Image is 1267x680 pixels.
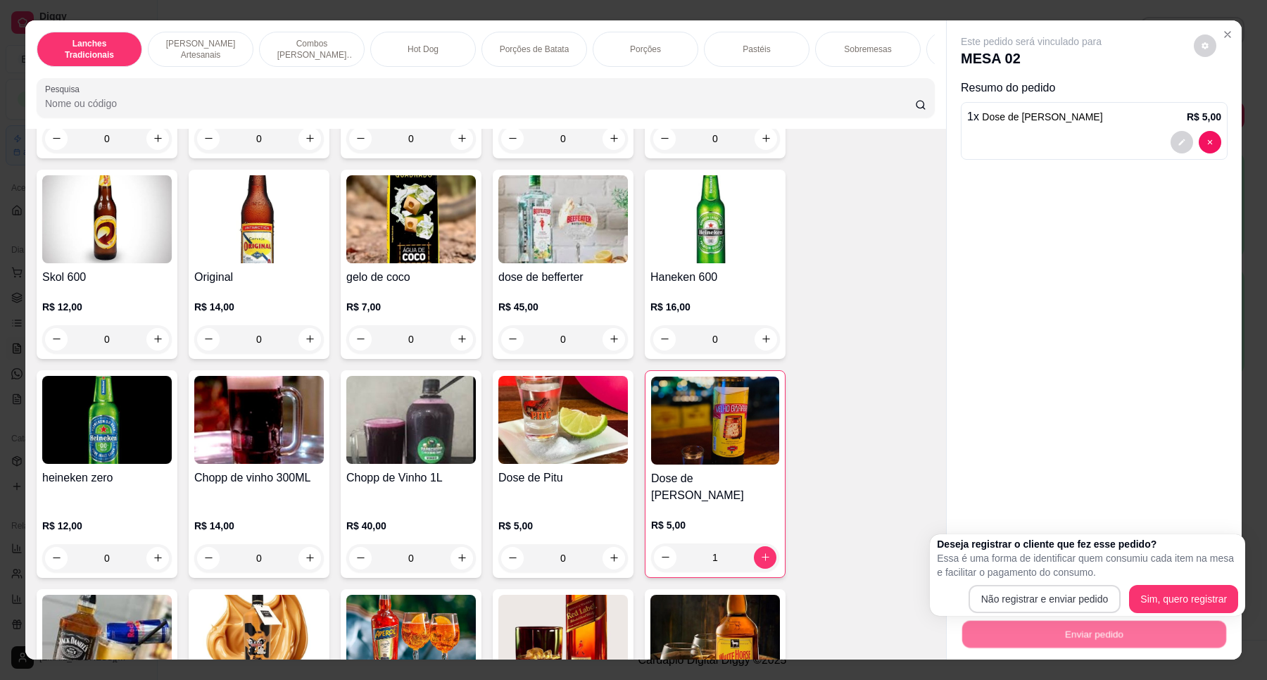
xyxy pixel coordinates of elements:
[1187,110,1221,124] p: R$ 5,00
[346,175,476,263] img: product-image
[160,38,241,61] p: [PERSON_NAME] Artesanais
[498,470,628,486] h4: Dose de Pitu
[346,269,476,286] h4: gelo de coco
[969,585,1121,613] button: Não registrar e enviar pedido
[651,377,779,465] img: product-image
[194,300,324,314] p: R$ 14,00
[146,547,169,569] button: increase-product-quantity
[42,470,172,486] h4: heineken zero
[501,127,524,150] button: decrease-product-quantity
[498,376,628,464] img: product-image
[498,519,628,533] p: R$ 5,00
[754,546,776,569] button: increase-product-quantity
[937,537,1238,551] h2: Deseja registrar o cliente que fez esse pedido?
[630,44,661,55] p: Porções
[298,127,321,150] button: increase-product-quantity
[49,38,130,61] p: Lanches Tradicionais
[1129,585,1238,613] button: Sim, quero registrar
[408,44,439,55] p: Hot Dog
[501,547,524,569] button: decrease-product-quantity
[982,111,1102,122] span: Dose de [PERSON_NAME]
[498,269,628,286] h4: dose de befferter
[937,551,1238,579] p: Essa é uma forma de identificar quem consumiu cada item na mesa e facilitar o pagamento do consumo.
[146,328,169,351] button: increase-product-quantity
[298,547,321,569] button: increase-product-quantity
[349,328,372,351] button: decrease-product-quantity
[45,83,84,95] label: Pesquisa
[603,328,625,351] button: increase-product-quantity
[45,328,68,351] button: decrease-product-quantity
[962,621,1226,648] button: Enviar pedido
[42,519,172,533] p: R$ 12,00
[450,547,473,569] button: increase-product-quantity
[650,175,780,263] img: product-image
[194,175,324,263] img: product-image
[45,127,68,150] button: decrease-product-quantity
[271,38,353,61] p: Combos [PERSON_NAME] Artesanais
[743,44,770,55] p: Pastéis
[146,127,169,150] button: increase-product-quantity
[346,300,476,314] p: R$ 7,00
[755,127,777,150] button: increase-product-quantity
[603,547,625,569] button: increase-product-quantity
[1171,131,1193,153] button: decrease-product-quantity
[844,44,891,55] p: Sobremesas
[45,547,68,569] button: decrease-product-quantity
[755,328,777,351] button: increase-product-quantity
[346,470,476,486] h4: Chopp de Vinho 1L
[346,519,476,533] p: R$ 40,00
[498,300,628,314] p: R$ 45,00
[1194,34,1216,57] button: decrease-product-quantity
[197,328,220,351] button: decrease-product-quantity
[346,376,476,464] img: product-image
[42,376,172,464] img: product-image
[1216,23,1239,46] button: Close
[197,547,220,569] button: decrease-product-quantity
[653,127,676,150] button: decrease-product-quantity
[961,80,1228,96] p: Resumo do pedido
[450,328,473,351] button: increase-product-quantity
[500,44,569,55] p: Porções de Batata
[654,546,676,569] button: decrease-product-quantity
[650,300,780,314] p: R$ 16,00
[45,96,915,111] input: Pesquisa
[197,127,220,150] button: decrease-product-quantity
[298,328,321,351] button: increase-product-quantity
[501,328,524,351] button: decrease-product-quantity
[653,328,676,351] button: decrease-product-quantity
[42,300,172,314] p: R$ 12,00
[349,127,372,150] button: decrease-product-quantity
[42,175,172,263] img: product-image
[42,269,172,286] h4: Skol 600
[498,175,628,263] img: product-image
[650,269,780,286] h4: Haneken 600
[349,547,372,569] button: decrease-product-quantity
[194,376,324,464] img: product-image
[651,518,779,532] p: R$ 5,00
[651,470,779,504] h4: Dose de [PERSON_NAME]
[961,49,1102,68] p: MESA 02
[1199,131,1221,153] button: decrease-product-quantity
[450,127,473,150] button: increase-product-quantity
[603,127,625,150] button: increase-product-quantity
[961,34,1102,49] p: Este pedido será vinculado para
[967,108,1103,125] p: 1 x
[194,519,324,533] p: R$ 14,00
[194,470,324,486] h4: Chopp de vinho 300ML
[194,269,324,286] h4: Original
